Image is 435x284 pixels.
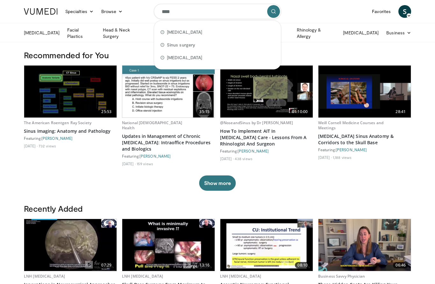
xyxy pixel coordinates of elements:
a: [PERSON_NAME] [139,154,171,158]
input: Search topics, interventions [154,4,281,19]
span: [MEDICAL_DATA] [167,29,202,35]
span: 07:29 [99,262,114,268]
div: Featuring: [24,136,117,141]
a: Business Savvy Physician [318,273,365,279]
span: Sinus surgery [167,42,195,48]
li: 438 views [235,156,253,161]
a: 08:10 [220,219,313,271]
a: 35:15 [122,66,215,117]
a: [PERSON_NAME] [238,149,269,153]
a: Weill Cornell Medicine Courses and Meetings [318,120,383,131]
a: 28:41 [318,66,411,117]
img: 84d863c5-adb7-4afe-9103-5aa975a1ef64.620x360_q85_upscale.jpg [220,219,313,271]
a: Rhinology & Allergy [293,27,339,39]
a: How To Implement AIT In [MEDICAL_DATA] Care - Lessons From A Rhinologist And Surgeon [220,128,313,147]
span: 01:10:00 [289,109,310,115]
a: The American Roentgen Ray Society [24,120,91,125]
div: Featuring: [318,147,411,152]
h3: Recently Added [24,203,411,214]
img: 5d00bf9a-6682-42b9-8190-7af1e88f226b.620x360_q85_upscale.jpg [24,66,117,117]
a: 13:16 [122,219,215,271]
a: Facial Plastics [63,27,99,39]
a: Business [382,26,415,39]
button: Show more [199,175,236,191]
a: Updates in Management of Chronic [MEDICAL_DATA]: Intraoffice Procedures and Biologics [122,133,215,152]
a: Browse [97,5,127,18]
a: Head & Neck Surgery [99,27,150,39]
h3: Recommended for You [24,50,411,60]
a: Specialties [61,5,97,18]
a: [PERSON_NAME] [41,136,73,140]
a: S [398,5,411,18]
div: Featuring: [220,148,313,153]
img: 775815f0-ed41-49ea-8cfe-eb17332f46fa.620x360_q85_upscale.jpg [122,219,215,271]
span: 25:53 [99,109,114,115]
a: LNH [MEDICAL_DATA] [220,273,261,279]
span: 35:15 [197,109,212,115]
a: [PERSON_NAME] [336,147,367,152]
a: 07:29 [24,219,117,271]
a: Favorites [368,5,395,18]
a: Sinus Imaging: Anatomy and Pathology [24,128,117,134]
a: [MEDICAL_DATA] [339,26,382,39]
li: 732 views [39,143,56,148]
img: 4d46ad28-bf85-4ffa-992f-e5d3336e5220.620x360_q85_upscale.jpg [122,66,215,117]
a: [MEDICAL_DATA] [20,26,63,39]
img: 5868add3-d917-4a99-95fc-689fa2374450.620x360_q85_upscale.jpg [318,219,411,271]
a: Laryngology [150,26,182,39]
a: [MEDICAL_DATA] Sinus Anatomy & Corridors to the Skull Base [318,133,411,146]
a: National [DEMOGRAPHIC_DATA] Health [122,120,182,131]
li: [DATE] [122,161,136,166]
span: 28:41 [393,109,408,115]
img: 276d523b-ec6d-4eb7-b147-bbf3804ee4a7.620x360_q85_upscale.jpg [318,66,411,117]
li: [DATE] [24,143,38,148]
a: LNH [MEDICAL_DATA] [24,273,65,279]
img: VuMedi Logo [24,8,58,15]
span: [MEDICAL_DATA] [167,54,202,61]
a: @NoseandSinus by Dr [PERSON_NAME] [220,120,293,125]
a: 25:53 [24,66,117,117]
img: 21fdfeba-a7e9-445c-af32-338f43f43b86.620x360_q85_upscale.jpg [24,219,117,271]
a: 01:10:00 [220,66,313,117]
li: [DATE] [220,156,234,161]
a: 06:46 [318,219,411,271]
span: 06:46 [393,262,408,268]
li: [DATE] [318,155,332,160]
li: 159 views [137,161,153,166]
a: LNH [MEDICAL_DATA] [122,273,163,279]
span: 13:16 [197,262,212,268]
div: Featuring: [122,153,215,159]
img: 3d43f09a-5d0c-4774-880e-3909ea54edb9.620x360_q85_upscale.jpg [220,66,313,117]
li: 1,188 views [333,155,352,160]
span: 08:10 [295,262,310,268]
